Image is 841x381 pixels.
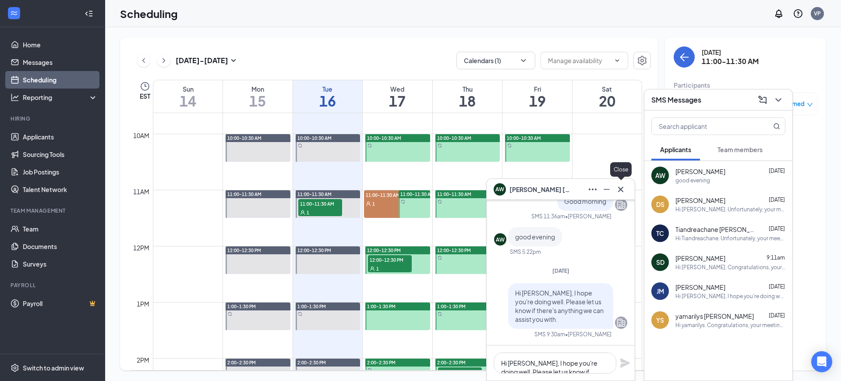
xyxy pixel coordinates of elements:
[675,177,710,184] div: good evening
[437,303,466,310] span: 1:00-1:30 PM
[297,247,331,253] span: 12:00-12:30 PM
[793,8,803,19] svg: QuestionInfo
[364,190,408,199] span: 11:00-11:30 AM
[616,199,626,210] svg: Company
[366,201,371,207] svg: User
[140,92,150,100] span: EST
[367,360,396,366] span: 2:00-2:30 PM
[438,143,442,148] svg: Sync
[620,358,630,368] svg: Plane
[502,80,572,113] a: September 19, 2025
[675,283,725,292] span: [PERSON_NAME]
[679,52,689,62] svg: ArrowLeft
[223,80,293,113] a: September 15, 2025
[657,287,664,296] div: JM
[675,206,785,213] div: Hi [PERSON_NAME]. Unfortunately, your meeting with Home Instead for Caregiver - Part time at [GEO...
[297,191,332,197] span: 11:00-11:30 AM
[11,281,96,289] div: Payroll
[11,363,19,372] svg: Settings
[656,200,664,209] div: DS
[23,53,98,71] a: Messages
[656,258,664,267] div: SD
[438,256,442,260] svg: Sync
[534,331,565,338] div: SMS 9:30am
[773,123,780,130] svg: MagnifyingGlass
[675,196,725,205] span: [PERSON_NAME]
[496,236,505,243] div: AW
[228,55,239,66] svg: SmallChevronDown
[298,199,342,208] span: 11:00-11:30 AM
[297,135,332,141] span: 10:00-10:30 AM
[153,93,223,108] h1: 14
[616,317,626,328] svg: Company
[565,213,611,220] span: • [PERSON_NAME]
[633,52,651,69] button: Settings
[120,6,178,21] h1: Scheduling
[401,199,405,204] svg: Sync
[367,303,396,310] span: 1:00-1:30 PM
[510,248,541,256] div: SMS 5:22pm
[769,225,785,232] span: [DATE]
[757,95,768,105] svg: ComposeMessage
[652,118,756,135] input: Search applicant
[23,181,98,198] a: Talent Network
[367,143,372,148] svg: Sync
[615,184,626,195] svg: Cross
[135,299,151,309] div: 1pm
[85,9,93,18] svg: Collapse
[565,331,611,338] span: • [PERSON_NAME]
[769,167,785,174] span: [DATE]
[131,243,151,253] div: 12pm
[651,95,701,105] h3: SMS Messages
[675,167,725,176] span: [PERSON_NAME]
[769,283,785,290] span: [DATE]
[509,185,571,194] span: [PERSON_NAME] [PERSON_NAME]
[307,210,309,216] span: 1
[456,52,535,69] button: Calendars (1)ChevronDown
[674,81,817,89] div: Participants
[587,184,598,195] svg: Ellipses
[519,56,528,65] svg: ChevronDown
[227,135,261,141] span: 10:00-10:30 AM
[298,143,302,148] svg: Sync
[363,85,432,93] div: Wed
[675,292,785,300] div: Hi [PERSON_NAME], I hope you're doing well! We just wanted to check in and see if you're still in...
[811,351,832,372] div: Open Intercom Messenger
[137,54,150,67] button: ChevronLeft
[363,80,432,113] a: September 17, 2025
[297,303,326,310] span: 1:00-1:30 PM
[572,93,642,108] h1: 20
[437,360,466,366] span: 2:00-2:30 PM
[227,247,261,253] span: 12:00-12:30 PM
[502,85,572,93] div: Fri
[139,55,148,66] svg: ChevronLeft
[433,85,502,93] div: Thu
[153,85,223,93] div: Sun
[135,355,151,365] div: 2pm
[153,80,223,113] a: September 14, 2025
[23,295,98,312] a: PayrollCrown
[159,55,168,66] svg: ChevronRight
[717,146,763,153] span: Team members
[502,93,572,108] h1: 19
[702,57,759,66] h3: 11:00-11:30 AM
[438,367,482,376] span: 2:00-2:30 PM
[370,266,375,271] svg: User
[675,263,785,271] div: Hi [PERSON_NAME]. Congratulations, your meeting with Home Instead for Caregiver - Part time at [G...
[572,80,642,113] a: September 20, 2025
[702,48,759,57] div: [DATE]
[300,210,305,215] svg: User
[507,135,541,141] span: 10:00-10:30 AM
[769,312,785,319] span: [DATE]
[437,247,471,253] span: 12:00-12:30 PM
[10,9,18,18] svg: WorkstreamLogo
[637,55,647,66] svg: Settings
[433,93,502,108] h1: 18
[131,187,151,196] div: 11am
[531,213,565,220] div: SMS 11:36am
[515,233,555,241] span: good evening
[227,303,256,310] span: 1:00-1:30 PM
[23,363,84,372] div: Switch to admin view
